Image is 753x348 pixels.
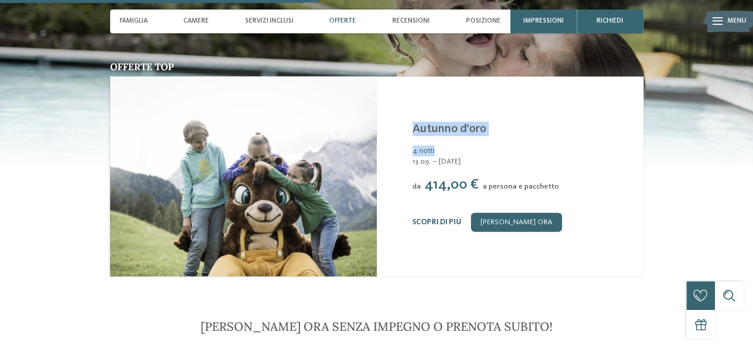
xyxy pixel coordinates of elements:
[413,123,486,135] a: Autunno d'oro
[245,17,293,25] span: Servizi inclusi
[471,213,562,232] a: [PERSON_NAME] ora
[201,319,552,334] span: [PERSON_NAME] ora senza impegno o prenota subito!
[392,17,430,25] span: Recensioni
[329,17,356,25] span: Offerte
[413,183,421,190] span: da
[483,183,559,190] span: a persona e pacchetto
[465,17,500,25] span: Posizione
[413,218,461,226] a: Scopri di più
[596,17,623,25] span: richiedi
[110,61,174,73] span: Offerte top
[183,17,209,25] span: Camere
[413,147,435,155] span: 4 notti
[424,178,479,192] span: 414,00 €
[120,17,148,25] span: Famiglia
[413,156,632,167] span: 13.09. – [DATE]
[110,77,377,277] img: Autunno d'oro
[523,17,564,25] span: Impressioni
